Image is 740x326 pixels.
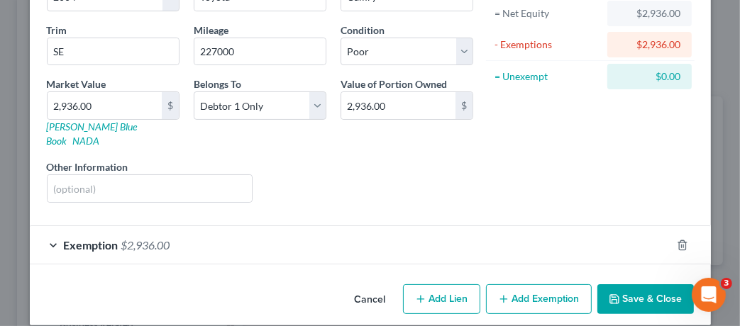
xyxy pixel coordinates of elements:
iframe: Intercom live chat [692,278,726,312]
div: = Net Equity [495,6,602,21]
button: Save & Close [597,284,694,314]
div: = Unexempt [495,69,602,84]
div: $2,936.00 [619,38,680,52]
label: Trim [47,23,67,38]
span: Belongs To [194,78,241,90]
label: Value of Portion Owned [341,77,447,91]
div: - Exemptions [495,38,602,52]
input: ex. LS, LT, etc [48,38,179,65]
button: Add Exemption [486,284,592,314]
span: Exemption [64,238,118,252]
label: Condition [341,23,385,38]
input: -- [194,38,326,65]
button: Add Lien [403,284,480,314]
div: $0.00 [619,69,680,84]
div: $ [162,92,179,119]
div: $ [455,92,473,119]
div: $2,936.00 [619,6,680,21]
input: 0.00 [48,92,162,119]
a: NADA [73,135,100,147]
input: 0.00 [341,92,455,119]
span: 3 [721,278,732,289]
a: [PERSON_NAME] Blue Book [47,120,138,147]
button: Cancel [343,286,397,314]
label: Mileage [194,23,228,38]
input: (optional) [48,175,253,202]
label: Other Information [47,159,128,174]
label: Market Value [47,77,106,91]
span: $2,936.00 [121,238,170,252]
